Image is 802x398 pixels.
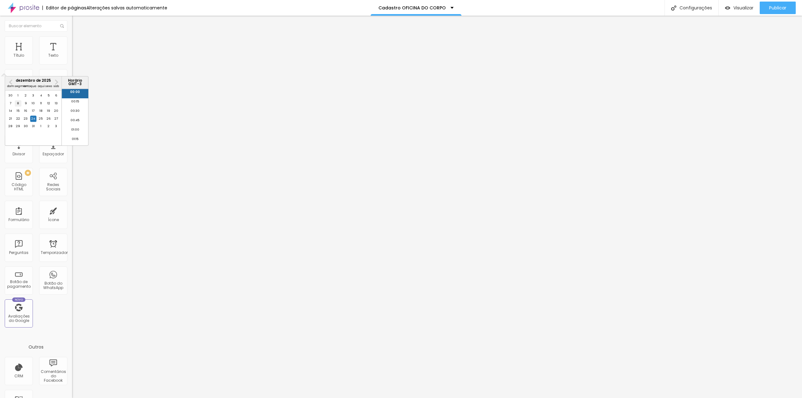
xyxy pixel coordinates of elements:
[9,250,29,255] font: Perguntas
[671,5,676,11] img: Ícone
[680,5,712,11] font: Configurações
[38,84,45,88] font: aqui
[15,116,21,122] div: Choose segunda-feira, 22 de dezembro de 2025
[45,100,52,106] div: Choose sexta-feira, 12 de dezembro de 2025
[7,92,60,130] div: month 2025-12
[23,108,29,114] div: Choose terça-feira, 16 de dezembro de 2025
[23,84,28,88] font: ter
[45,123,52,129] div: Choose sexta-feira, 2 de janeiro de 2026
[733,5,753,11] font: Visualizar
[8,217,29,222] font: Formulário
[378,5,446,11] font: Cadastro OFICINA DO CORPO
[15,123,21,129] div: Choose segunda-feira, 29 de dezembro de 2025
[68,82,77,87] font: GMT
[13,53,24,58] font: Título
[38,123,44,129] div: Choose quinta-feira, 1 de janeiro de 2026
[53,93,59,99] div: Choose sábado, 6 de dezembro de 2025
[760,2,796,14] button: Publicar
[38,116,44,122] div: Choose quinta-feira, 25 de dezembro de 2025
[86,5,167,11] font: Alterações salvas automaticamente
[16,78,51,83] font: dezembro de 2025
[38,108,44,114] div: Choose quinta-feira, 18 de dezembro de 2025
[15,93,21,99] div: Choose segunda-feira, 1 de dezembro de 2025
[60,24,64,28] img: Ícone
[15,100,21,106] div: Choose segunda-feira, 8 de dezembro de 2025
[8,313,30,323] font: Avaliações do Google
[30,93,36,99] div: Choose quarta-feira, 3 de dezembro de 2025
[23,93,29,99] div: Choose terça-feira, 2 de dezembro de 2025
[70,90,80,94] font: 00:00
[7,123,13,129] div: Choose domingo, 28 de dezembro de 2025
[30,116,36,122] div: Choose quarta-feira, 24 de dezembro de 2025
[41,250,68,255] font: Temporizador
[15,84,30,88] font: segmento
[72,16,802,398] iframe: Editor
[29,344,44,350] font: Outros
[14,373,23,379] font: CRM
[719,2,760,14] button: Visualizar
[7,84,14,88] font: dom
[13,151,25,157] font: Divisor
[53,100,59,106] div: Choose sábado, 13 de dezembro de 2025
[38,93,44,99] div: Choose quinta-feira, 4 de dezembro de 2025
[53,116,59,122] div: Choose sábado, 27 de dezembro de 2025
[46,5,86,11] font: Editor de páginas
[23,116,29,122] div: Choose terça-feira, 23 de dezembro de 2025
[70,118,80,122] font: 00:45
[45,116,52,122] div: Choose sexta-feira, 26 de dezembro de 2025
[30,108,36,114] div: Choose quarta-feira, 17 de dezembro de 2025
[48,53,58,58] font: Texto
[43,281,63,290] font: Botão do WhatsApp
[15,108,21,114] div: Choose segunda-feira, 15 de dezembro de 2025
[30,100,36,106] div: Choose quarta-feira, 10 de dezembro de 2025
[6,77,16,87] button: Mês anterior
[70,109,80,113] font: 00:30
[725,5,730,11] img: view-1.svg
[12,182,26,192] font: Código HTML
[7,279,31,289] font: Botão de pagamento
[71,99,79,103] font: 00:15
[46,182,60,192] font: Redes Sociais
[68,78,82,83] font: Horário
[5,20,67,32] input: Buscar elemento
[23,123,29,129] div: Choose terça-feira, 30 de dezembro de 2025
[769,5,786,11] font: Publicar
[7,100,13,106] div: Choose domingo, 7 de dezembro de 2025
[71,127,79,132] font: 01:00
[7,116,13,122] div: Choose domingo, 21 de dezembro de 2025
[38,100,44,106] div: Choose quinta-feira, 11 de dezembro de 2025
[54,84,59,88] font: sab
[7,93,13,99] div: Choose domingo, 30 de novembro de 2025
[53,108,59,114] div: Choose sábado, 20 de dezembro de 2025
[45,93,52,99] div: Choose sexta-feira, 5 de dezembro de 2025
[15,298,23,302] font: Novo
[41,369,66,383] font: Comentários do Facebook
[72,137,79,141] font: 01:15
[45,84,52,88] font: sexo
[7,108,13,114] div: Choose domingo, 14 de dezembro de 2025
[45,108,52,114] div: Choose sexta-feira, 19 de dezembro de 2025
[48,217,59,222] font: Ícone
[43,151,64,157] font: Espaçador
[30,123,36,129] div: Choose quarta-feira, 31 de dezembro de 2025
[51,77,61,87] button: Próximo mês
[53,123,59,129] div: Choose sábado, 3 de janeiro de 2026
[30,84,36,88] font: qua
[23,100,29,106] div: Choose terça-feira, 9 de dezembro de 2025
